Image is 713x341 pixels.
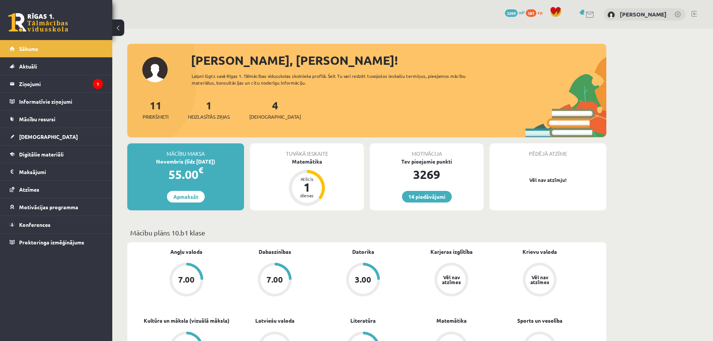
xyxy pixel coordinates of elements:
[537,9,542,15] span: xp
[10,58,103,75] a: Aktuāli
[266,275,283,284] div: 7.00
[505,9,525,15] a: 3269 mP
[10,198,103,216] a: Motivācijas programma
[10,181,103,198] a: Atzīmes
[249,113,301,121] span: [DEMOGRAPHIC_DATA]
[607,11,615,19] img: Dmitrijs Kolmakovs
[355,275,371,284] div: 3.00
[19,75,103,92] legend: Ziņojumi
[436,317,467,325] a: Matemātika
[407,263,496,298] a: Vēl nav atzīmes
[93,79,103,89] i: 1
[188,98,230,121] a: 1Neizlasītās ziņas
[296,177,318,181] div: Atlicis
[8,13,68,32] a: Rīgas 1. Tālmācības vidusskola
[259,248,291,256] a: Dabaszinības
[250,143,364,158] div: Tuvākā ieskaite
[352,248,374,256] a: Datorika
[10,40,103,57] a: Sākums
[430,248,473,256] a: Karjeras izglītība
[505,9,518,17] span: 3269
[188,113,230,121] span: Neizlasītās ziņas
[19,133,78,140] span: [DEMOGRAPHIC_DATA]
[296,181,318,193] div: 1
[143,113,168,121] span: Priekšmeti
[517,317,563,325] a: Sports un veselība
[370,143,484,158] div: Motivācija
[170,248,202,256] a: Angļu valoda
[143,98,168,121] a: 11Priekšmeti
[19,151,64,158] span: Digitālie materiāli
[620,10,667,18] a: [PERSON_NAME]
[250,158,364,165] div: Matemātika
[19,45,38,52] span: Sākums
[370,165,484,183] div: 3269
[19,221,51,228] span: Konferences
[526,9,536,17] span: 581
[529,275,550,284] div: Vēl nav atzīmes
[19,186,39,193] span: Atzīmes
[10,110,103,128] a: Mācību resursi
[522,248,557,256] a: Krievu valoda
[250,158,364,207] a: Matemātika Atlicis 1 dienas
[19,63,37,70] span: Aktuāli
[19,93,103,110] legend: Informatīvie ziņojumi
[178,275,195,284] div: 7.00
[127,165,244,183] div: 55.00
[191,51,606,69] div: [PERSON_NAME], [PERSON_NAME]!
[496,263,584,298] a: Vēl nav atzīmes
[10,216,103,233] a: Konferences
[493,176,603,184] p: Vēl nav atzīmju!
[296,193,318,198] div: dienas
[10,75,103,92] a: Ziņojumi1
[490,143,606,158] div: Pēdējā atzīme
[19,204,78,210] span: Motivācijas programma
[127,158,244,165] div: Novembris (līdz [DATE])
[10,234,103,251] a: Proktoringa izmēģinājums
[255,317,295,325] a: Latviešu valoda
[519,9,525,15] span: mP
[526,9,546,15] a: 581 xp
[19,239,84,246] span: Proktoringa izmēģinājums
[19,163,103,180] legend: Maksājumi
[441,275,462,284] div: Vēl nav atzīmes
[249,98,301,121] a: 4[DEMOGRAPHIC_DATA]
[10,163,103,180] a: Maksājumi
[127,143,244,158] div: Mācību maksa
[142,263,231,298] a: 7.00
[192,73,479,86] div: Laipni lūgts savā Rīgas 1. Tālmācības vidusskolas skolnieka profilā. Šeit Tu vari redzēt tuvojošo...
[319,263,407,298] a: 3.00
[19,116,55,122] span: Mācību resursi
[402,191,452,203] a: 14 piedāvājumi
[198,165,203,176] span: €
[10,146,103,163] a: Digitālie materiāli
[370,158,484,165] div: Tev pieejamie punkti
[10,93,103,110] a: Informatīvie ziņojumi
[10,128,103,145] a: [DEMOGRAPHIC_DATA]
[231,263,319,298] a: 7.00
[167,191,205,203] a: Apmaksāt
[350,317,376,325] a: Literatūra
[130,228,603,238] p: Mācību plāns 10.b1 klase
[144,317,229,325] a: Kultūra un māksla (vizuālā māksla)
